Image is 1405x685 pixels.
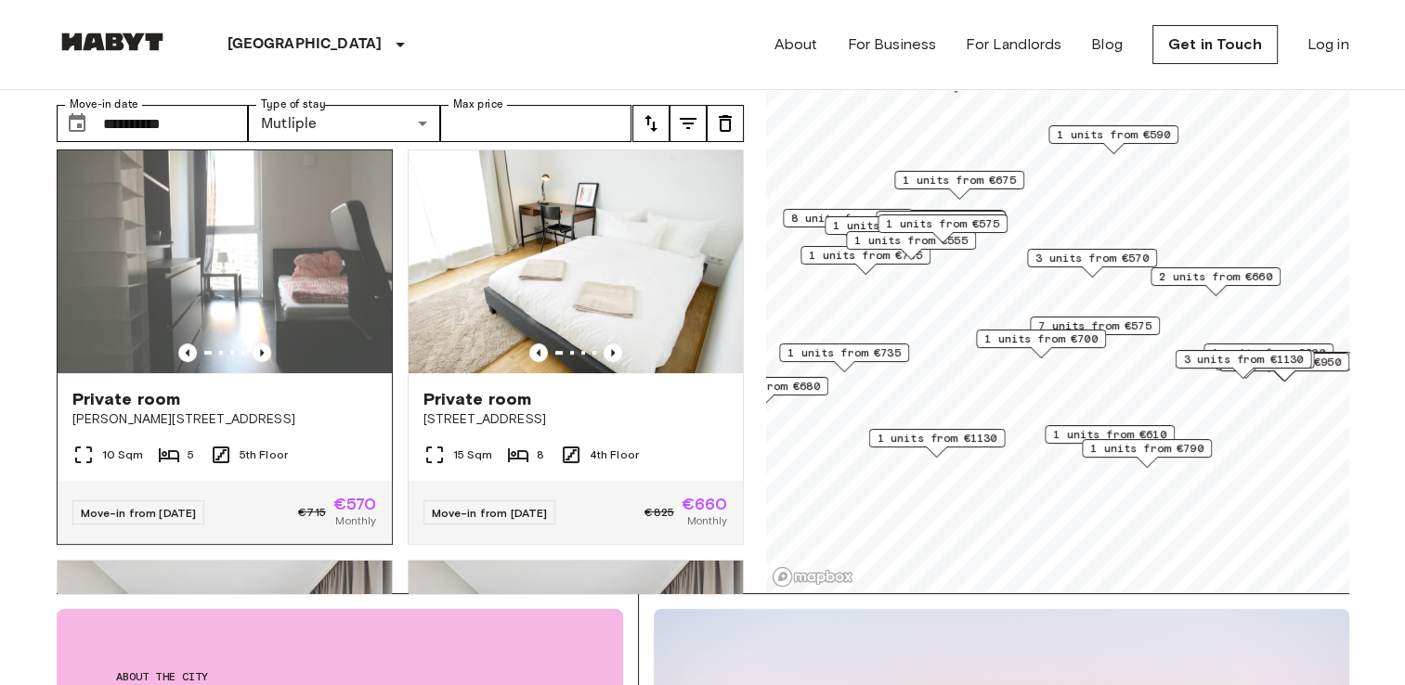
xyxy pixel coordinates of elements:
div: Map marker [976,330,1106,358]
span: Monthly [335,512,376,529]
div: Map marker [779,343,909,372]
span: 4th Floor [590,446,639,463]
span: Move-in from [DATE] [432,506,548,520]
span: 1 units from €700 [984,330,1098,347]
a: For Landlords [966,33,1061,56]
span: 1 units from €675 [903,172,1016,188]
div: Map marker [875,210,1005,239]
span: 3 units from €570 [1035,250,1149,266]
div: Map marker [698,377,828,406]
div: Map marker [1082,439,1212,468]
button: Previous image [253,343,271,362]
div: Map marker [894,171,1024,200]
a: Marketing picture of unit DE-01-012-001-03HPrevious imagePrevious imagePrivate room[STREET_ADDRES... [408,149,744,545]
a: Log in [1307,33,1349,56]
span: 5 [188,446,194,463]
span: About the city [116,668,564,685]
span: 8 units from €570 [791,210,904,226]
span: 1 units from €680 [707,378,820,394]
button: tune [632,105,670,142]
button: tune [670,105,707,142]
div: Map marker [876,211,1006,239]
div: Map marker [783,209,913,238]
span: 8 [537,446,544,463]
span: €660 [682,496,728,512]
div: Map marker [878,214,1008,243]
img: Habyt [57,32,168,51]
span: 3 units from €1130 [1183,351,1303,368]
span: 4 units from €565 [884,212,997,228]
div: Map marker [1048,125,1178,154]
button: tune [707,105,744,142]
span: 1 units from €735 [787,344,901,361]
span: 2 units from €660 [1159,268,1272,285]
span: 7 units from €575 [1038,317,1151,334]
span: [STREET_ADDRESS] [423,410,728,429]
div: Map marker [877,213,1007,241]
span: 1 units from €610 [1053,426,1166,443]
span: Monthly [686,512,727,529]
img: Marketing picture of unit DE-01-302-014-02 [58,150,392,373]
div: Map marker [1203,343,1333,372]
div: Map marker [1151,267,1281,296]
a: Blog [1091,33,1123,56]
a: About [774,33,818,56]
span: 1 units from €570 [833,217,946,234]
div: Map marker [846,231,976,260]
div: Map marker [825,216,955,245]
span: [PERSON_NAME][STREET_ADDRESS] [72,410,377,429]
button: Previous image [529,343,548,362]
span: Private room [423,388,532,410]
span: €825 [644,504,674,521]
div: Map marker [868,429,1005,458]
label: Max price [453,97,503,112]
span: 1 units from €790 [1090,440,1203,457]
span: Move-in from [DATE] [81,506,197,520]
img: Marketing picture of unit DE-01-012-001-03H [409,150,743,373]
span: €570 [333,496,377,512]
div: Map marker [1175,350,1311,379]
span: 1 units from €590 [1057,126,1170,143]
span: 15 Sqm [453,446,493,463]
button: Previous image [604,343,622,362]
label: Type of stay [261,97,326,112]
div: Map marker [1030,317,1160,345]
p: [GEOGRAPHIC_DATA] [228,33,383,56]
a: Marketing picture of unit DE-01-302-014-02Previous imagePrevious imagePrivate room[PERSON_NAME][S... [57,149,393,545]
span: 10 Sqm [102,446,144,463]
a: Mapbox logo [772,566,853,588]
label: Move-in date [70,97,138,112]
span: 1 units from €1130 [877,430,996,446]
a: For Business [847,33,936,56]
button: Choose date, selected date is 20 Sep 2025 [59,105,96,142]
span: 1 units from €745 [809,247,922,264]
span: €715 [298,504,326,521]
span: 1 units from €555 [854,232,968,249]
span: 5th Floor [240,446,288,463]
div: Map marker [1027,249,1157,278]
span: 2 units from €950 [1228,354,1341,370]
span: 1 units from €575 [886,215,999,232]
span: Private room [72,388,181,410]
span: 1 units from €600 [1212,344,1325,361]
div: Map marker [1045,425,1175,454]
div: Map marker [1177,350,1314,379]
button: Previous image [178,343,197,362]
div: Map marker [800,246,930,275]
div: Map marker [1219,353,1349,381]
a: Get in Touch [1152,25,1278,64]
div: Mutliple [248,105,440,142]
